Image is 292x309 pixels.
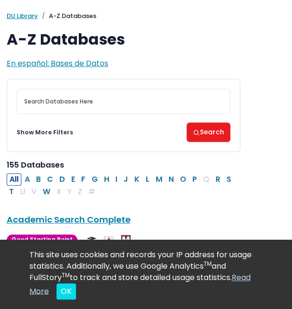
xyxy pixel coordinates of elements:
[7,234,77,245] span: Good Starting Point
[6,186,17,198] button: Filter Results T
[166,173,177,186] button: Filter Results N
[7,58,108,69] a: En español: Bases de Datos
[7,11,38,20] a: DU Library
[78,173,88,186] button: Filter Results F
[153,173,165,186] button: Filter Results M
[7,30,240,48] h1: A-Z Databases
[89,173,101,186] button: Filter Results G
[22,173,33,186] button: Filter Results A
[224,173,234,186] button: Filter Results S
[17,128,73,137] a: Show More Filters
[57,173,68,186] button: Filter Results D
[101,173,112,186] button: Filter Results H
[132,173,142,186] button: Filter Results K
[143,173,152,186] button: Filter Results L
[189,173,200,186] button: Filter Results P
[29,249,263,300] div: This site uses cookies and records your IP address for usage statistics. Additionally, we use Goo...
[7,11,240,21] nav: breadcrumb
[17,89,230,114] input: Search database by title or keyword
[121,173,131,186] button: Filter Results J
[113,173,120,186] button: Filter Results I
[204,260,212,268] sup: TM
[44,173,56,186] button: Filter Results C
[7,214,131,225] a: Academic Search Complete
[7,159,64,170] span: 155 Databases
[213,173,223,186] button: Filter Results R
[40,186,53,198] button: Filter Results W
[187,122,230,142] button: Search
[62,271,70,279] sup: TM
[38,11,96,21] li: A-Z Databases
[57,283,76,300] button: Close
[121,235,131,244] img: MeL (Michigan electronic Library)
[7,174,235,197] div: Alpha-list to filter by first letter of database name
[104,235,113,244] img: Audio & Video
[68,173,78,186] button: Filter Results E
[7,173,21,186] button: All
[33,173,44,186] button: Filter Results B
[177,173,189,186] button: Filter Results O
[87,235,96,244] img: Scholarly or Peer Reviewed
